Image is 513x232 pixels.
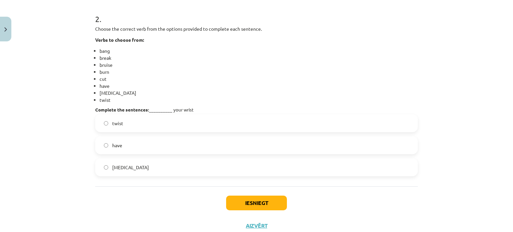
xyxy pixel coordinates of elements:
[95,3,418,23] h1: 2 .
[95,37,144,43] strong: Verbs to choose from:
[100,82,418,89] li: have
[95,106,149,112] strong: Complete the sentences:
[100,61,418,68] li: bruise
[100,54,418,61] li: break
[100,47,418,54] li: bang
[100,89,418,96] li: [MEDICAL_DATA]
[100,75,418,82] li: cut
[100,96,418,103] li: twist
[244,222,269,229] button: Aizvērt
[112,164,149,171] span: [MEDICAL_DATA]
[104,121,108,126] input: twist
[4,27,7,32] img: icon-close-lesson-0947bae3869378f0d4975bcd49f059093ad1ed9edebbc8119c70593378902aed.svg
[112,120,123,127] span: twist
[104,165,108,170] input: [MEDICAL_DATA]
[100,68,418,75] li: burn
[95,107,418,112] h4: __________ your wrist
[112,142,122,149] span: have
[226,196,287,210] button: Iesniegt
[95,25,418,32] p: Choose the correct verb from the options provided to complete each sentence.
[104,143,108,148] input: have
